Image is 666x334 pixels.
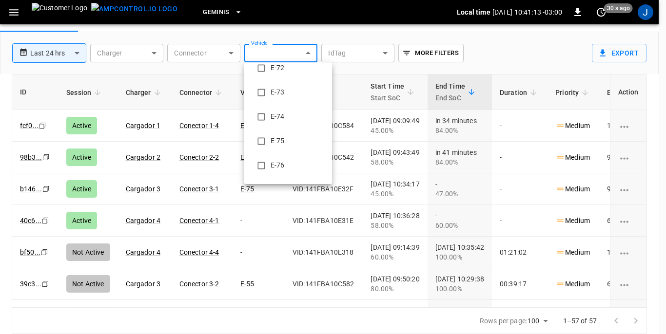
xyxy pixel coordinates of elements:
li: E-74 [244,105,332,129]
li: E-77 [244,178,332,202]
li: E-73 [244,80,332,105]
li: E-75 [244,129,332,153]
li: E-76 [244,153,332,178]
li: E-72 [244,56,332,80]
